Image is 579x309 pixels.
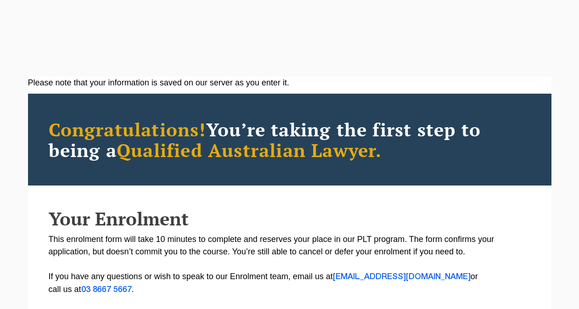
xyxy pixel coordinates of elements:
[49,233,531,296] p: This enrolment form will take 10 minutes to complete and reserves your place in our PLT program. ...
[333,273,471,281] a: [EMAIL_ADDRESS][DOMAIN_NAME]
[81,286,132,293] a: 03 8667 5667
[117,138,382,162] span: Qualified Australian Lawyer.
[49,119,531,160] h2: You’re taking the first step to being a
[49,208,531,229] h2: Your Enrolment
[28,77,551,89] div: Please note that your information is saved on our server as you enter it.
[49,117,206,141] span: Congratulations!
